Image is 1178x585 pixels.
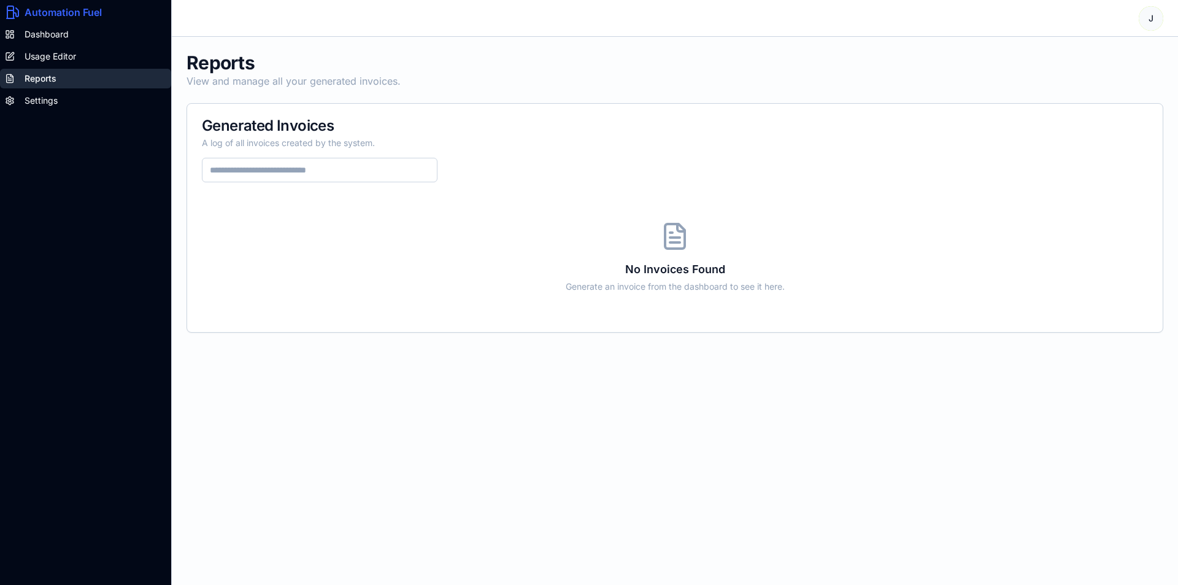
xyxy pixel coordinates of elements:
[202,261,1148,278] h3: No Invoices Found
[202,137,1148,149] div: A log of all invoices created by the system.
[202,118,1148,133] div: Generated Invoices
[1139,6,1163,31] button: J
[25,5,102,20] span: Automation Fuel
[187,52,1163,74] h1: Reports
[187,74,1163,88] p: View and manage all your generated invoices.
[5,5,166,20] a: Automation Fuel
[202,281,1148,293] p: Generate an invoice from the dashboard to see it here.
